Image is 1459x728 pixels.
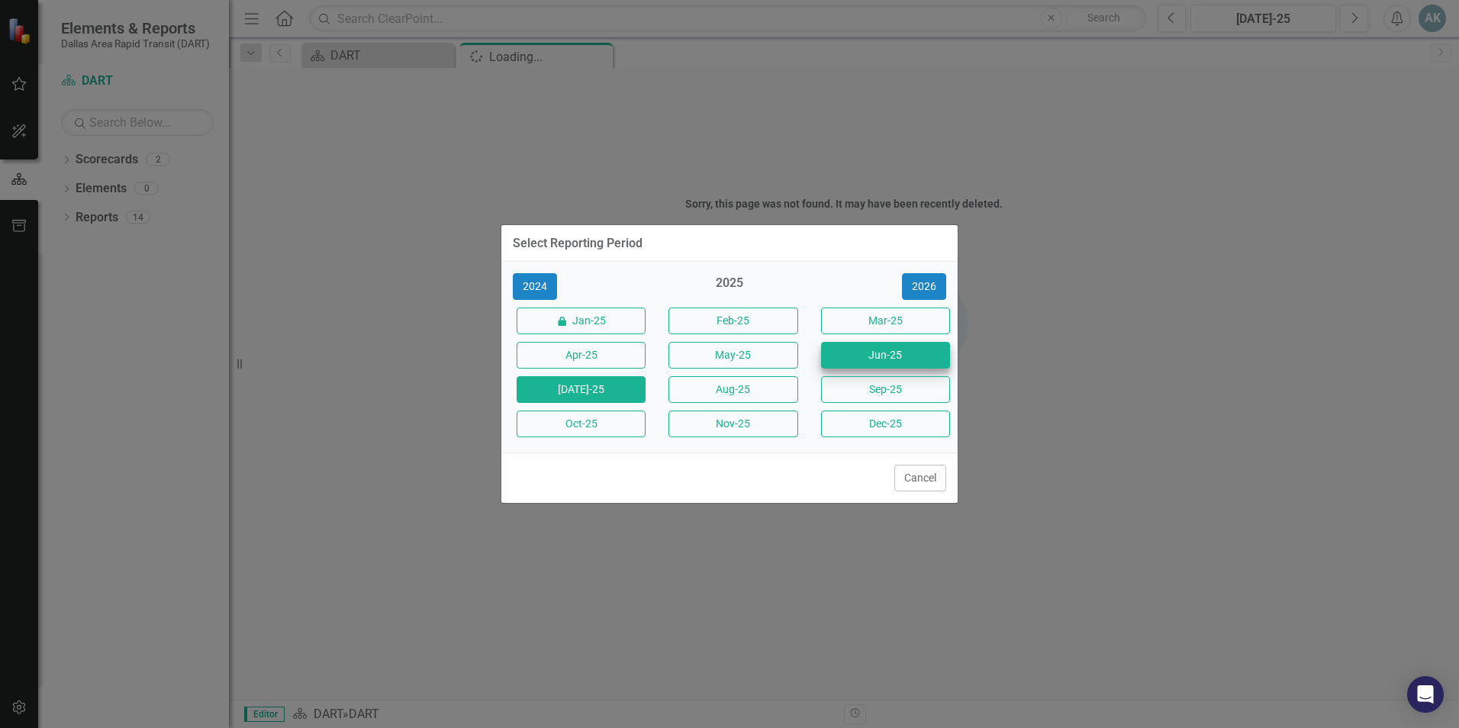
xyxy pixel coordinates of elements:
[821,342,950,369] button: Jun-25
[668,411,797,437] button: Nov-25
[517,411,646,437] button: Oct-25
[1407,676,1444,713] div: Open Intercom Messenger
[513,237,643,250] div: Select Reporting Period
[517,342,646,369] button: Apr-25
[902,273,946,300] button: 2026
[513,273,557,300] button: 2024
[665,275,794,300] div: 2025
[821,376,950,403] button: Sep-25
[668,376,797,403] button: Aug-25
[517,376,646,403] button: [DATE]-25
[821,411,950,437] button: Dec-25
[894,465,946,491] button: Cancel
[821,308,950,334] button: Mar-25
[517,308,646,334] button: Jan-25
[668,342,797,369] button: May-25
[668,308,797,334] button: Feb-25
